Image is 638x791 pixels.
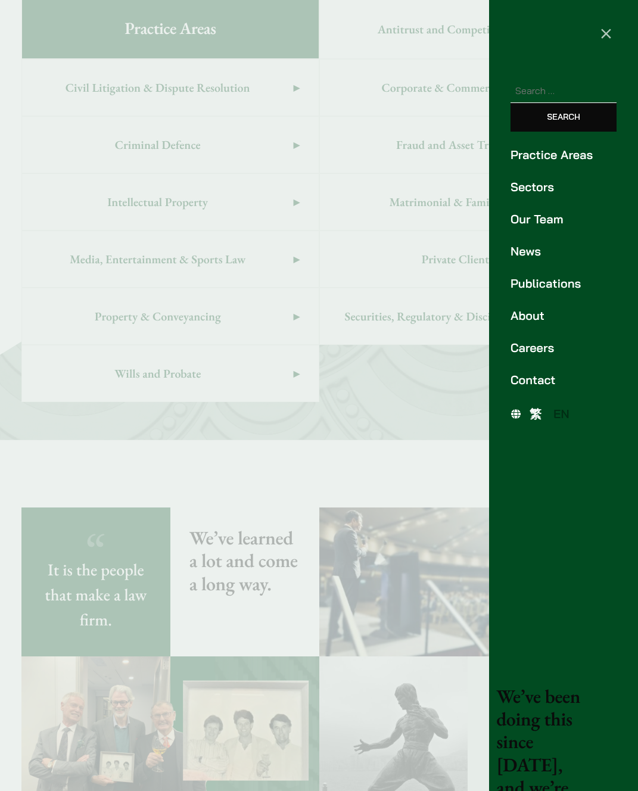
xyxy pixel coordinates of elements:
input: Search [511,103,617,132]
span: × [600,20,612,44]
span: EN [553,406,569,421]
a: Our Team [511,210,617,228]
a: EN [547,404,575,423]
input: Search for: [511,79,617,103]
a: Practice Areas [511,146,617,164]
span: 繁 [530,406,541,421]
a: Contact [511,371,617,389]
a: Sectors [511,178,617,196]
a: Publications [511,275,617,292]
a: About [511,307,617,325]
a: Careers [511,339,617,357]
a: 繁 [524,404,547,423]
a: News [511,242,617,260]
